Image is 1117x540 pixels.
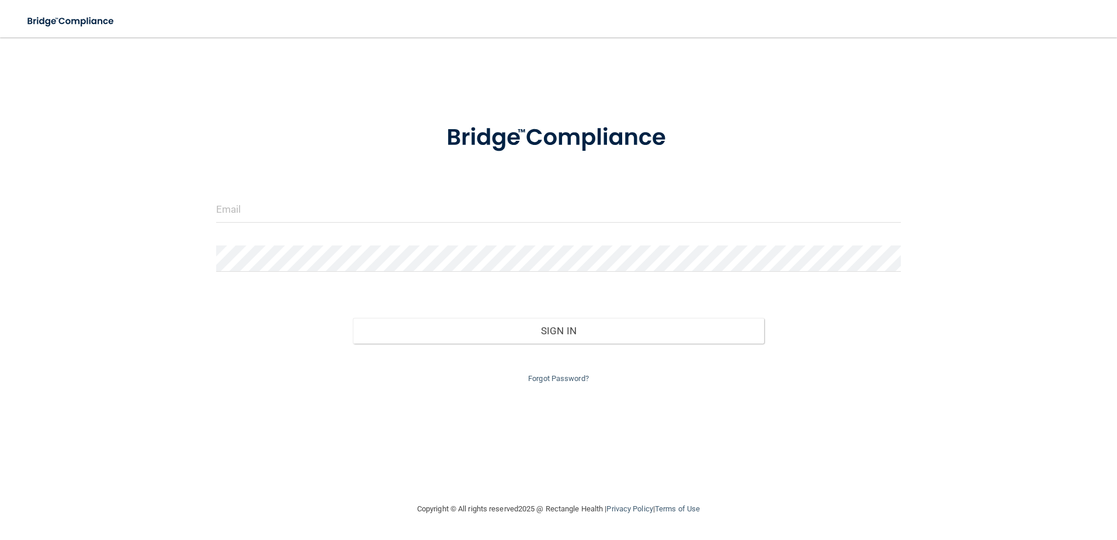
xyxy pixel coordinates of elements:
[353,318,764,344] button: Sign In
[216,196,901,223] input: Email
[915,457,1103,504] iframe: Drift Widget Chat Controller
[528,374,589,383] a: Forgot Password?
[655,504,700,513] a: Terms of Use
[345,490,772,528] div: Copyright © All rights reserved 2025 @ Rectangle Health | |
[422,108,695,168] img: bridge_compliance_login_screen.278c3ca4.svg
[606,504,653,513] a: Privacy Policy
[18,9,125,33] img: bridge_compliance_login_screen.278c3ca4.svg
